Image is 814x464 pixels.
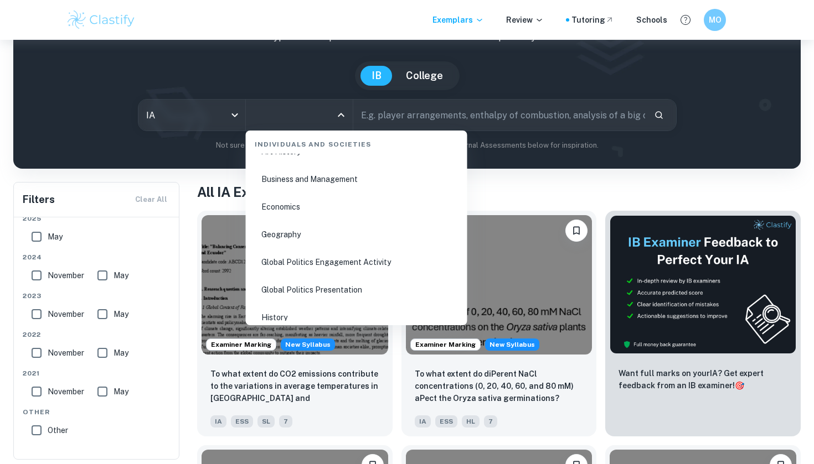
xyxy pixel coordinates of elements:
span: Examiner Marking [411,340,480,350]
span: 🎯 [735,381,744,390]
li: Business and Management [250,166,463,192]
div: Starting from the May 2026 session, the ESS IA requirements have changed. We created this exempla... [485,338,539,351]
span: 2023 [23,291,171,301]
li: Geography [250,222,463,247]
span: 7 [279,415,292,427]
button: MO [704,9,726,31]
div: Starting from the May 2026 session, the ESS IA requirements have changed. We created this exempla... [281,338,335,351]
button: College [395,66,454,86]
span: New Syllabus [485,338,539,351]
button: IB [360,66,393,86]
a: Schools [636,14,667,26]
button: Help and Feedback [676,11,695,29]
span: 7 [484,415,497,427]
div: Individuals and Societies [250,131,463,154]
p: Review [506,14,544,26]
span: 2025 [23,213,171,223]
div: IA [138,100,245,131]
li: Economics [250,194,463,220]
button: Close [333,107,349,123]
li: Global Politics Engagement Activity [250,249,463,275]
li: History [250,305,463,330]
span: New Syllabus [281,338,335,351]
img: Thumbnail [610,215,796,354]
p: Not sure what to search for? You can always look through our example Internal Assessments below f... [22,140,792,151]
span: IA [210,415,226,427]
span: 2022 [23,330,171,340]
span: 2021 [23,368,171,378]
input: E.g. player arrangements, enthalpy of combustion, analysis of a big city... [353,100,645,131]
img: ESS IA example thumbnail: To what extent do CO2 emissions contribu [202,215,388,354]
li: Global Politics Presentation [250,277,463,303]
button: Search [650,106,668,124]
h6: MO [709,14,722,26]
span: May [114,347,128,359]
p: To what extent do CO2 emissions contribute to the variations in average temperatures in Indonesia... [210,368,379,405]
span: November [48,385,84,398]
span: HL [462,415,480,427]
p: Exemplars [432,14,484,26]
span: November [48,308,84,320]
span: ESS [435,415,457,427]
span: SL [257,415,275,427]
span: May [114,308,128,320]
h6: Filters [23,192,55,207]
span: ESS [231,415,253,427]
span: November [48,269,84,281]
span: 2024 [23,252,171,262]
span: Examiner Marking [207,340,276,350]
span: May [114,269,128,281]
span: November [48,347,84,359]
h1: All IA Examples [197,182,801,202]
img: ESS IA example thumbnail: To what extent do diPerent NaCl concentr [406,215,593,354]
a: ThumbnailWant full marks on yourIA? Get expert feedback from an IB examiner! [605,211,801,436]
span: Other [48,424,68,436]
p: To what extent do diPerent NaCl concentrations (0, 20, 40, 60, and 80 mM) aPect the Oryza sativa ... [415,368,584,404]
span: IA [415,415,431,427]
span: Other [23,407,171,417]
span: May [114,385,128,398]
p: Want full marks on your IA ? Get expert feedback from an IB examiner! [619,367,787,392]
span: May [48,231,63,243]
a: Examiner MarkingStarting from the May 2026 session, the ESS IA requirements have changed. We crea... [401,211,597,436]
img: Clastify logo [66,9,136,31]
a: Tutoring [571,14,614,26]
button: Bookmark [565,220,588,242]
a: Examiner MarkingStarting from the May 2026 session, the ESS IA requirements have changed. We crea... [197,211,393,436]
